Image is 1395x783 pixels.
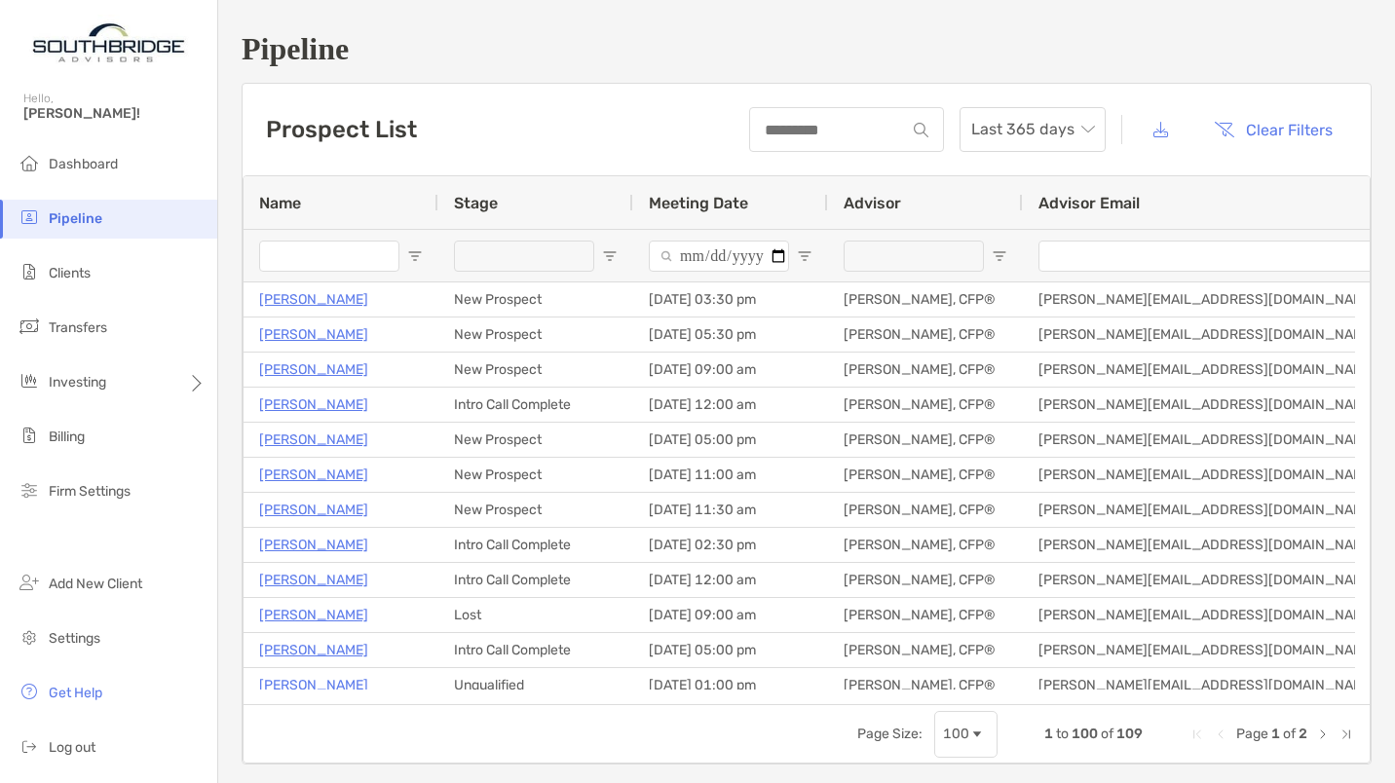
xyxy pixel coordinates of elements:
[454,194,498,212] span: Stage
[857,726,923,742] div: Page Size:
[828,353,1023,387] div: [PERSON_NAME], CFP®
[49,210,102,227] span: Pipeline
[633,423,828,457] div: [DATE] 05:00 pm
[23,8,194,78] img: Zoe Logo
[1299,726,1307,742] span: 2
[1271,726,1280,742] span: 1
[633,353,828,387] div: [DATE] 09:00 am
[1116,726,1143,742] span: 109
[49,265,91,281] span: Clients
[1315,727,1331,742] div: Next Page
[18,571,41,594] img: add_new_client icon
[49,630,100,647] span: Settings
[438,493,633,527] div: New Prospect
[828,458,1023,492] div: [PERSON_NAME], CFP®
[1072,726,1098,742] span: 100
[438,528,633,562] div: Intro Call Complete
[49,739,95,756] span: Log out
[259,603,368,627] a: [PERSON_NAME]
[18,315,41,338] img: transfers icon
[259,568,368,592] a: [PERSON_NAME]
[259,194,301,212] span: Name
[259,638,368,662] p: [PERSON_NAME]
[633,563,828,597] div: [DATE] 12:00 am
[633,528,828,562] div: [DATE] 02:30 pm
[49,319,107,336] span: Transfers
[438,668,633,702] div: Unqualified
[18,205,41,229] img: pipeline icon
[18,734,41,758] img: logout icon
[438,282,633,317] div: New Prospect
[259,322,368,347] a: [PERSON_NAME]
[649,194,748,212] span: Meeting Date
[633,282,828,317] div: [DATE] 03:30 pm
[266,116,417,143] h3: Prospect List
[49,483,131,500] span: Firm Settings
[259,287,368,312] a: [PERSON_NAME]
[1056,726,1069,742] span: to
[633,668,828,702] div: [DATE] 01:00 pm
[828,598,1023,632] div: [PERSON_NAME], CFP®
[797,248,812,264] button: Open Filter Menu
[914,123,928,137] img: input icon
[438,388,633,422] div: Intro Call Complete
[1236,726,1268,742] span: Page
[49,156,118,172] span: Dashboard
[438,598,633,632] div: Lost
[844,194,901,212] span: Advisor
[259,463,368,487] p: [PERSON_NAME]
[18,151,41,174] img: dashboard icon
[633,633,828,667] div: [DATE] 05:00 pm
[259,673,368,697] a: [PERSON_NAME]
[828,633,1023,667] div: [PERSON_NAME], CFP®
[992,248,1007,264] button: Open Filter Menu
[18,625,41,649] img: settings icon
[18,260,41,283] img: clients icon
[828,493,1023,527] div: [PERSON_NAME], CFP®
[633,317,828,352] div: [DATE] 05:30 pm
[943,726,969,742] div: 100
[1044,726,1053,742] span: 1
[1189,727,1205,742] div: First Page
[633,388,828,422] div: [DATE] 12:00 am
[438,458,633,492] div: New Prospect
[1213,727,1228,742] div: Previous Page
[438,563,633,597] div: Intro Call Complete
[828,668,1023,702] div: [PERSON_NAME], CFP®
[828,563,1023,597] div: [PERSON_NAME], CFP®
[242,31,1372,67] h1: Pipeline
[438,633,633,667] div: Intro Call Complete
[1038,194,1140,212] span: Advisor Email
[828,282,1023,317] div: [PERSON_NAME], CFP®
[602,248,618,264] button: Open Filter Menu
[259,428,368,452] p: [PERSON_NAME]
[828,528,1023,562] div: [PERSON_NAME], CFP®
[1199,108,1347,151] button: Clear Filters
[18,369,41,392] img: investing icon
[49,374,106,391] span: Investing
[259,498,368,522] a: [PERSON_NAME]
[1338,727,1354,742] div: Last Page
[438,423,633,457] div: New Prospect
[633,598,828,632] div: [DATE] 09:00 am
[18,680,41,703] img: get-help icon
[828,317,1023,352] div: [PERSON_NAME], CFP®
[828,423,1023,457] div: [PERSON_NAME], CFP®
[259,533,368,557] a: [PERSON_NAME]
[633,458,828,492] div: [DATE] 11:00 am
[23,105,206,122] span: [PERSON_NAME]!
[259,392,368,417] a: [PERSON_NAME]
[259,241,399,272] input: Name Filter Input
[438,353,633,387] div: New Prospect
[1283,726,1296,742] span: of
[259,357,368,382] a: [PERSON_NAME]
[934,711,998,758] div: Page Size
